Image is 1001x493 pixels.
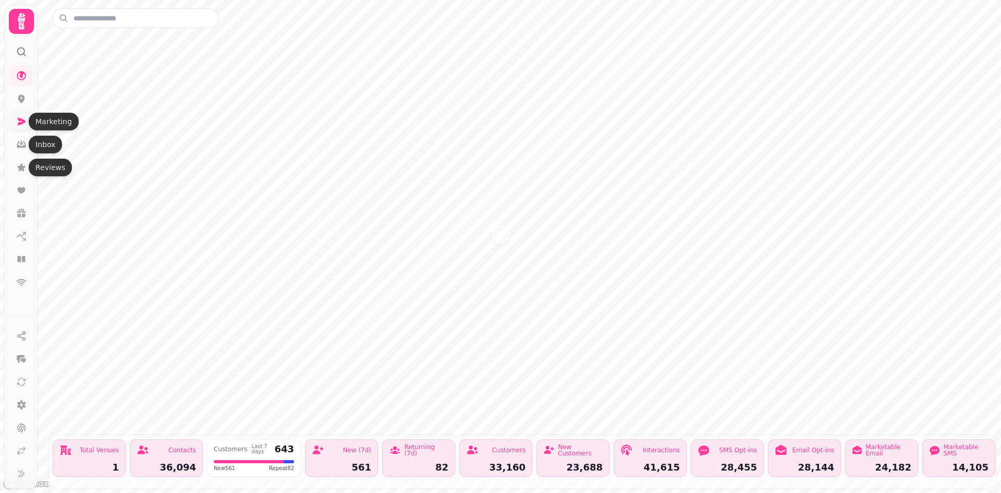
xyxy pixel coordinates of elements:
a: Mapbox logo [3,478,49,490]
div: SMS Opt-ins [719,447,757,453]
span: Repeat 82 [269,464,294,472]
div: New (7d) [343,447,371,453]
div: Contacts [168,447,196,453]
div: 561 [312,463,371,472]
div: Inbox [29,136,62,153]
div: 24,182 [852,463,911,472]
div: Marketing [29,113,79,130]
div: 23,688 [543,463,603,472]
div: 36,094 [137,463,196,472]
div: Marketable Email [865,444,911,456]
span: New 561 [214,464,235,472]
div: 643 [274,444,294,454]
div: 33,160 [466,463,526,472]
div: Marketable SMS [944,444,988,456]
div: Total Venues [80,447,119,453]
div: 28,144 [775,463,834,472]
div: New Customers [558,444,603,456]
div: 28,455 [698,463,757,472]
div: 41,615 [620,463,680,472]
div: Returning (7d) [404,444,448,456]
div: Reviews [29,159,72,176]
div: 82 [389,463,448,472]
div: Map marker [492,227,509,247]
div: 14,105 [929,463,988,472]
div: Interactions [643,447,680,453]
div: Last 7 days [252,444,271,454]
div: Email Opt-ins [792,447,834,453]
div: Customers [214,446,248,452]
div: Customers [492,447,526,453]
button: Froyle Park venue [492,227,509,244]
div: 1 [59,463,119,472]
